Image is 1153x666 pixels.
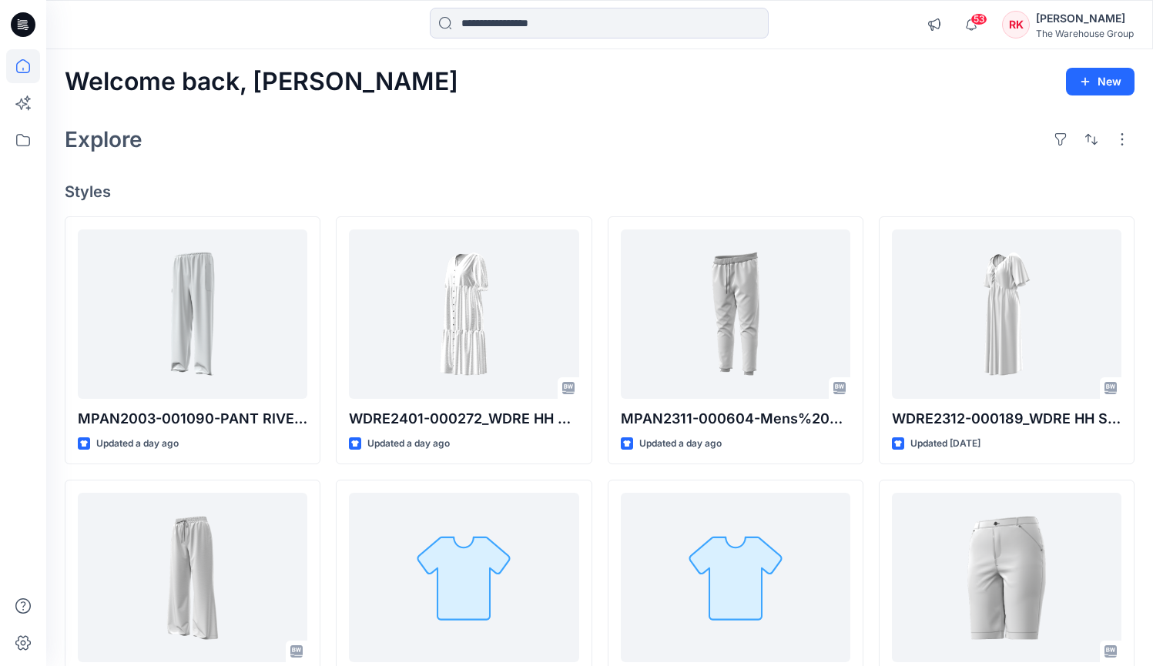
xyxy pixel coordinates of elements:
h4: Styles [65,182,1135,201]
p: MPAN2311-000604-Mens%20Pants Correction [621,408,850,430]
a: WPAN2310-000043-WPAN HH WIDE SIDE STRIPE Correction [78,493,307,662]
div: RK [1002,11,1030,38]
p: Updated a day ago [639,436,722,452]
h2: Explore [65,127,142,152]
p: MPAN2003-001090-PANT RIVET WATERPROOF [78,408,307,430]
p: Updated [DATE] [910,436,980,452]
p: WDRE2401-000272_WDRE HH SEERSUCKER BTN MIDI [349,408,578,430]
button: New [1066,68,1135,95]
a: WPAN2310-000043-WPAN HH WIDE SIDE STRIPE Correction [349,493,578,662]
div: [PERSON_NAME] [1036,9,1134,28]
p: Updated a day ago [367,436,450,452]
span: 53 [970,13,987,25]
p: WDRE2312-000189_WDRE HH SS [PERSON_NAME] [892,408,1121,430]
a: WDRE2401-000272_WDRE HH SEERSUCKER BTN MIDI [349,229,578,399]
p: Updated a day ago [96,436,179,452]
div: The Warehouse Group [1036,28,1134,39]
a: WSHO2312-000517-WSHO HH STR DNM KNEE LENGTH Correction [892,493,1121,662]
a: MPAN2003-001090-PANT RIVET WATERPROOF [78,229,307,399]
a: WDRE2312-000189_WDRE HH SS JANINE MIDI [892,229,1121,399]
h2: Welcome back, [PERSON_NAME] [65,68,458,96]
a: MPAN2311-000604-Mens%20Pants Correction [621,229,850,399]
a: WPAN2310-000043-WPAN HH WIDE SIDE STRIPE Correction [621,493,850,662]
